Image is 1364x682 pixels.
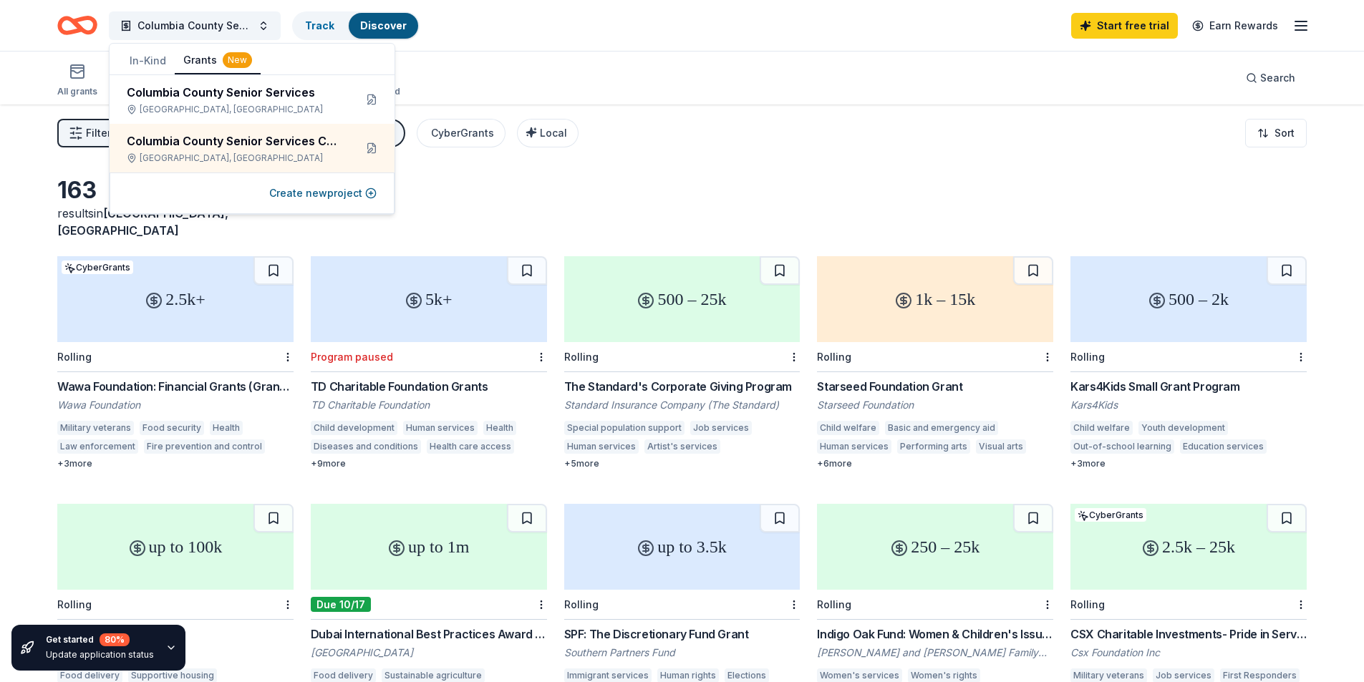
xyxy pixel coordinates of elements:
[1245,119,1307,147] button: Sort
[175,47,261,74] button: Grants
[223,52,252,68] div: New
[817,421,879,435] div: Child welfare
[57,378,294,395] div: Wawa Foundation: Financial Grants (Grants over $2,500)
[564,458,800,469] div: + 5 more
[403,421,478,435] div: Human services
[483,421,516,435] div: Health
[897,439,970,454] div: Performing arts
[1070,646,1307,660] div: Csx Foundation Inc
[269,185,377,202] button: Create newproject
[1184,13,1287,39] a: Earn Rewards
[564,598,599,610] div: Rolling
[292,11,420,40] button: TrackDiscover
[210,421,243,435] div: Health
[127,152,343,164] div: [GEOGRAPHIC_DATA], [GEOGRAPHIC_DATA]
[100,633,130,646] div: 80 %
[62,260,133,274] div: CyberGrants
[311,625,547,643] div: Dubai International Best Practices Award for Sustainable Development
[1070,504,1307,590] div: 2.5k – 25k
[1070,378,1307,395] div: Kars4Kids Small Grant Program
[311,421,397,435] div: Child development
[1180,439,1267,454] div: Education services
[1070,421,1133,435] div: Child welfare
[86,125,111,142] span: Filter
[127,104,343,115] div: [GEOGRAPHIC_DATA], [GEOGRAPHIC_DATA]
[817,646,1053,660] div: [PERSON_NAME] and [PERSON_NAME] Family Foundation
[311,378,547,395] div: TD Charitable Foundation Grants
[564,421,685,435] div: Special population support
[46,649,154,661] div: Update application status
[57,86,97,97] div: All grants
[564,378,800,395] div: The Standard's Corporate Giving Program
[1070,398,1307,412] div: Kars4Kids
[417,119,506,147] button: CyberGrants
[144,439,265,454] div: Fire prevention and control
[46,633,154,646] div: Get started
[311,439,421,454] div: Diseases and conditions
[311,458,547,469] div: + 9 more
[817,598,851,610] div: Rolling
[564,351,599,363] div: Rolling
[1071,13,1178,39] a: Start free trial
[431,125,494,142] div: CyberGrants
[517,119,579,147] button: Local
[817,458,1053,469] div: + 6 more
[690,421,752,435] div: Job services
[1070,458,1307,469] div: + 3 more
[564,646,800,660] div: Southern Partners Fund
[57,176,294,205] div: 163
[57,57,97,104] button: All grants
[57,504,294,590] div: up to 100k
[817,351,851,363] div: Rolling
[1070,625,1307,643] div: CSX Charitable Investments- Pride in Service Grants
[127,84,343,101] div: Columbia County Senior Services
[1138,421,1228,435] div: Youth development
[57,119,122,147] button: Filter3
[57,256,294,469] a: 2.5k+CyberGrantsRollingWawa Foundation: Financial Grants (Grants over $2,500)Wawa FoundationMilit...
[57,598,92,610] div: Rolling
[137,17,252,34] span: Columbia County Senior Services Community Support
[817,504,1053,590] div: 250 – 25k
[976,439,1026,454] div: Visual arts
[817,378,1053,395] div: Starseed Foundation Grant
[311,504,547,590] div: up to 1m
[305,19,334,31] a: Track
[140,421,204,435] div: Food security
[564,504,800,590] div: up to 3.5k
[1070,598,1105,610] div: Rolling
[57,458,294,469] div: + 3 more
[311,256,547,342] div: 5k+
[57,398,294,412] div: Wawa Foundation
[57,256,294,342] div: 2.5k+
[57,421,134,435] div: Military veterans
[57,439,138,454] div: Law enforcement
[311,398,547,412] div: TD Charitable Foundation
[427,439,514,454] div: Health care access
[564,439,639,454] div: Human services
[1070,256,1307,342] div: 500 – 2k
[564,256,800,342] div: 500 – 25k
[1260,69,1295,87] span: Search
[1070,439,1174,454] div: Out-of-school learning
[311,646,547,660] div: [GEOGRAPHIC_DATA]
[311,351,393,363] div: Program paused
[109,11,281,40] button: Columbia County Senior Services Community Support
[1070,351,1105,363] div: Rolling
[817,256,1053,469] a: 1k – 15kRollingStarseed Foundation GrantStarseed FoundationChild welfareBasic and emergency aidHu...
[311,597,371,612] div: Due 10/17
[57,205,294,239] div: results
[644,439,720,454] div: Artist's services
[121,48,175,74] button: In-Kind
[1075,508,1146,522] div: CyberGrants
[57,351,92,363] div: Rolling
[1274,125,1295,142] span: Sort
[57,9,97,42] a: Home
[817,439,891,454] div: Human services
[360,19,407,31] a: Discover
[540,127,567,139] span: Local
[127,132,343,150] div: Columbia County Senior Services Community Support
[817,625,1053,643] div: Indigo Oak Fund: Women & Children's Issues
[311,256,547,469] a: 5k+Program pausedTD Charitable Foundation GrantsTD Charitable FoundationChild developmentHuman se...
[817,256,1053,342] div: 1k – 15k
[885,421,998,435] div: Basic and emergency aid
